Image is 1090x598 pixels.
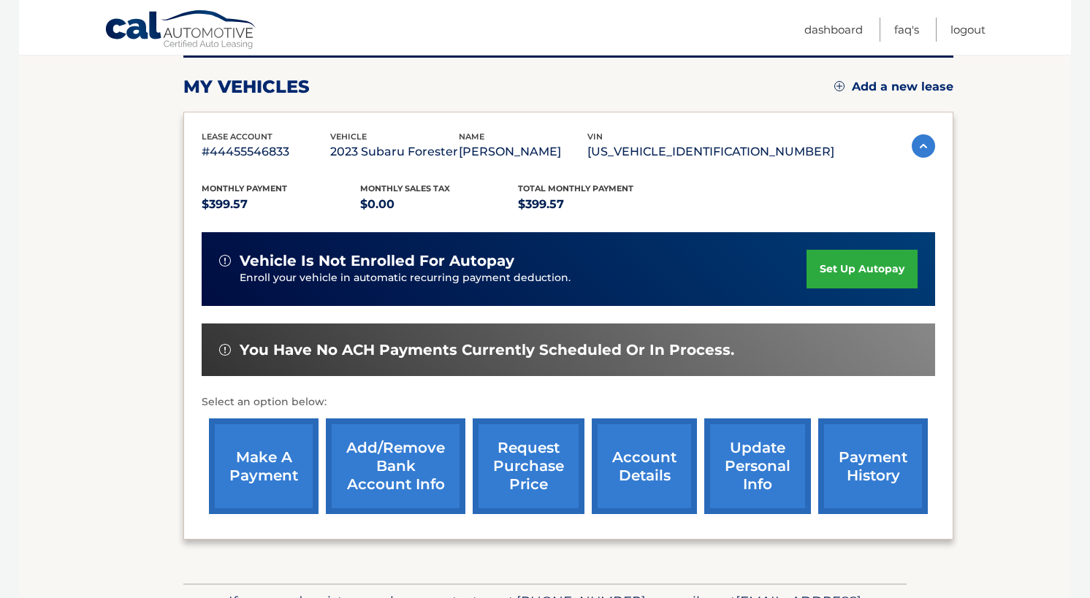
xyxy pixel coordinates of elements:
[240,252,514,270] span: vehicle is not enrolled for autopay
[326,418,465,514] a: Add/Remove bank account info
[804,18,863,42] a: Dashboard
[202,194,360,215] p: $399.57
[202,131,272,142] span: lease account
[330,131,367,142] span: vehicle
[912,134,935,158] img: accordion-active.svg
[219,255,231,267] img: alert-white.svg
[240,341,734,359] span: You have no ACH payments currently scheduled or in process.
[330,142,459,162] p: 2023 Subaru Forester
[202,142,330,162] p: #44455546833
[587,131,603,142] span: vin
[183,76,310,98] h2: my vehicles
[704,418,811,514] a: update personal info
[518,183,633,193] span: Total Monthly Payment
[834,80,953,94] a: Add a new lease
[240,270,807,286] p: Enroll your vehicle in automatic recurring payment deduction.
[807,250,918,288] a: set up autopay
[587,142,834,162] p: [US_VEHICLE_IDENTIFICATION_NUMBER]
[459,131,484,142] span: name
[950,18,986,42] a: Logout
[360,183,450,193] span: Monthly sales Tax
[459,142,587,162] p: [PERSON_NAME]
[209,418,319,514] a: make a payment
[894,18,919,42] a: FAQ's
[202,183,287,193] span: Monthly Payment
[202,394,935,411] p: Select an option below:
[834,81,845,91] img: add.svg
[360,194,519,215] p: $0.00
[818,418,928,514] a: payment history
[219,344,231,356] img: alert-white.svg
[518,194,677,215] p: $399.57
[473,418,584,514] a: request purchase price
[592,418,697,514] a: account details
[104,9,258,52] a: Cal Automotive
